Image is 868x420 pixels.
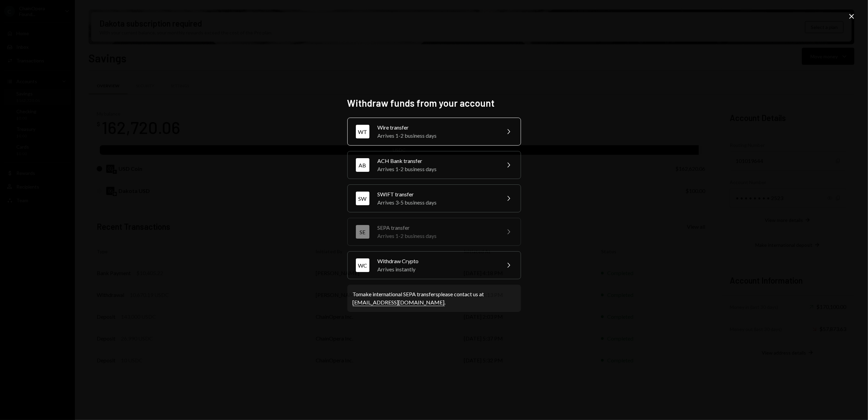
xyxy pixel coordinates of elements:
[378,265,496,273] div: Arrives instantly
[378,190,496,198] div: SWIFT transfer
[378,123,496,132] div: Wire transfer
[347,96,521,110] h2: Withdraw funds from your account
[347,151,521,179] button: ABACH Bank transferArrives 1-2 business days
[353,299,445,306] a: [EMAIL_ADDRESS][DOMAIN_NAME]
[378,224,496,232] div: SEPA transfer
[347,218,521,246] button: SESEPA transferArrives 1-2 business days
[347,251,521,279] button: WCWithdraw CryptoArrives instantly
[378,157,496,165] div: ACH Bank transfer
[378,198,496,207] div: Arrives 3-5 business days
[356,225,369,239] div: SE
[356,192,369,205] div: SW
[347,184,521,212] button: SWSWIFT transferArrives 3-5 business days
[356,125,369,138] div: WT
[378,132,496,140] div: Arrives 1-2 business days
[378,257,496,265] div: Withdraw Crypto
[347,118,521,146] button: WTWire transferArrives 1-2 business days
[378,165,496,173] div: Arrives 1-2 business days
[378,232,496,240] div: Arrives 1-2 business days
[353,290,516,306] div: To make international SEPA transfers please contact us at .
[356,258,369,272] div: WC
[356,158,369,172] div: AB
